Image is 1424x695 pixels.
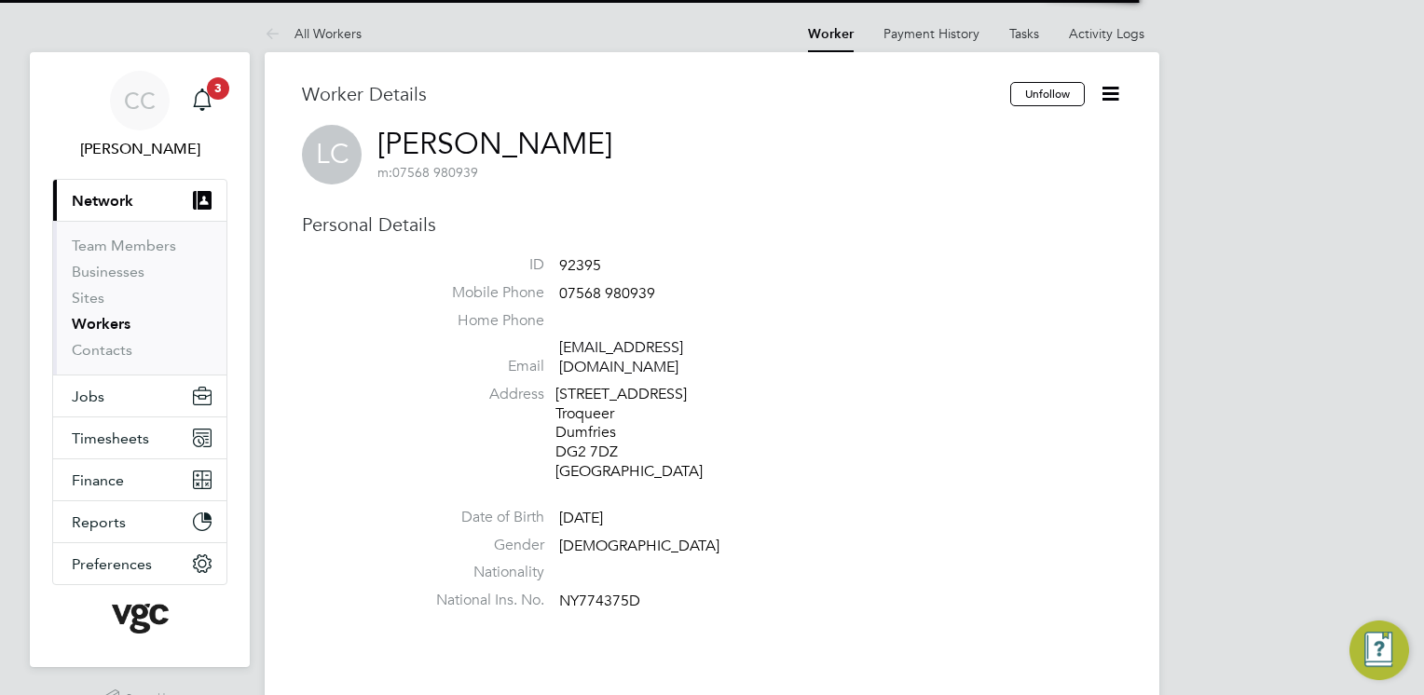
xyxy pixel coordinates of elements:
button: Network [53,180,226,221]
button: Engage Resource Center [1349,620,1409,680]
span: [DATE] [559,509,603,527]
span: LC [302,125,362,184]
a: All Workers [265,25,362,42]
span: 07568 980939 [377,164,478,181]
label: Mobile Phone [414,283,544,303]
label: Gender [414,536,544,555]
a: Contacts [72,341,132,359]
button: Reports [53,501,226,542]
div: Network [53,221,226,375]
label: ID [414,255,544,275]
span: Timesheets [72,429,149,447]
a: 3 [184,71,221,130]
span: [DEMOGRAPHIC_DATA] [559,537,719,555]
label: Nationality [414,563,544,582]
a: Activity Logs [1069,25,1144,42]
a: Sites [72,289,104,307]
label: Email [414,357,544,376]
span: Network [72,192,133,210]
a: Worker [808,26,854,42]
span: Reports [72,513,126,531]
a: Payment History [883,25,979,42]
span: 3 [207,77,229,100]
span: Jobs [72,388,104,405]
span: Preferences [72,555,152,573]
a: Go to home page [52,604,227,634]
a: Tasks [1009,25,1039,42]
button: Preferences [53,543,226,584]
a: Businesses [72,263,144,280]
a: CC[PERSON_NAME] [52,71,227,160]
span: 07568 980939 [559,284,655,303]
span: m: [377,164,392,181]
span: Connor Campbell [52,138,227,160]
h3: Personal Details [302,212,1122,237]
button: Jobs [53,375,226,416]
button: Unfollow [1010,82,1085,106]
img: vgcgroup-logo-retina.png [112,604,169,634]
span: 92395 [559,256,601,275]
span: CC [124,89,156,113]
a: Team Members [72,237,176,254]
button: Finance [53,459,226,500]
span: Finance [72,471,124,489]
h3: Worker Details [302,82,1010,106]
a: [PERSON_NAME] [377,126,612,162]
div: [STREET_ADDRESS] Troqueer Dumfries DG2 7DZ [GEOGRAPHIC_DATA] [555,385,733,482]
button: Timesheets [53,417,226,458]
nav: Main navigation [30,52,250,667]
a: [EMAIL_ADDRESS][DOMAIN_NAME] [559,338,683,376]
a: Workers [72,315,130,333]
span: NY774375D [559,592,640,610]
label: Date of Birth [414,508,544,527]
label: Home Phone [414,311,544,331]
label: National Ins. No. [414,591,544,610]
label: Address [414,385,544,404]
